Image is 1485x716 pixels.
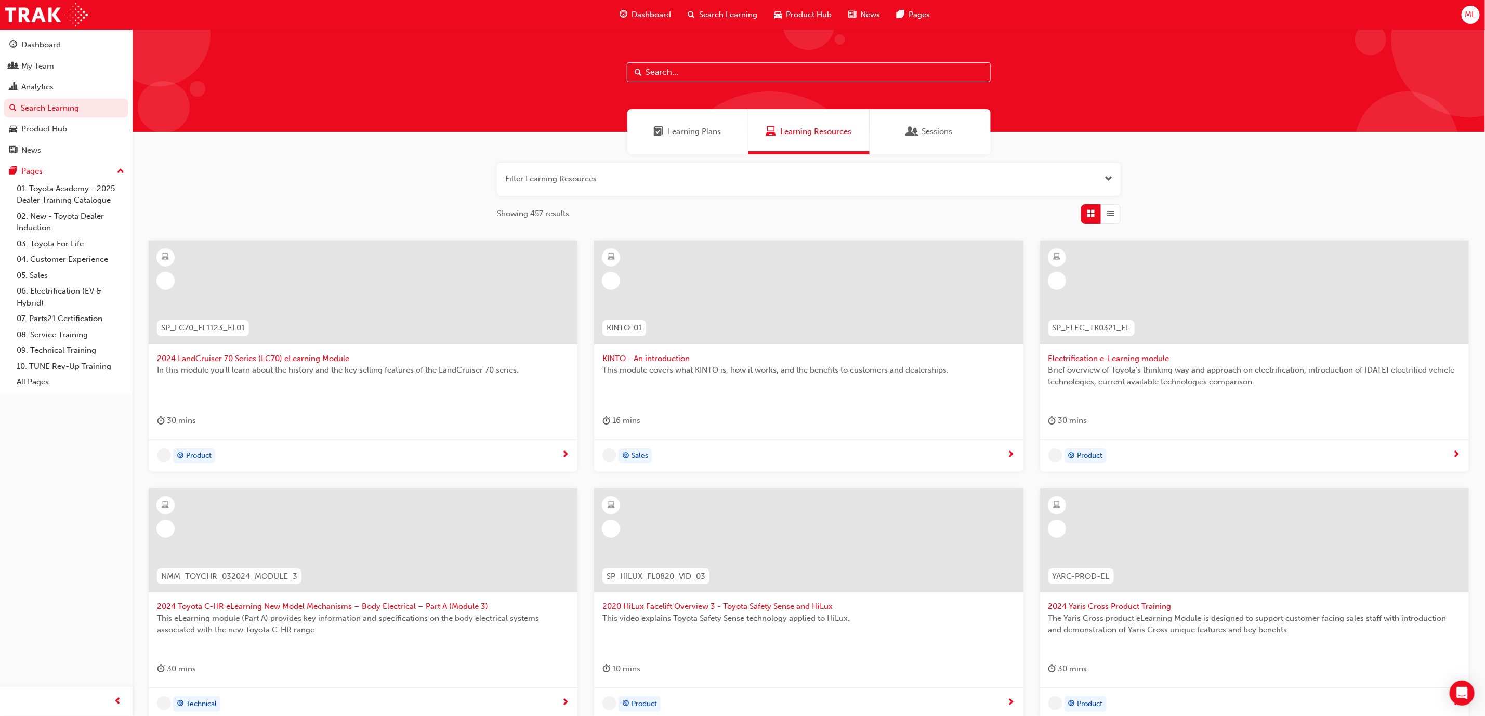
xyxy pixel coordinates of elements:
span: NMM_TOYCHR_032024_MODULE_3 [161,571,297,582]
span: 2024 LandCruiser 70 Series (LC70) eLearning Module [157,353,569,365]
span: duration-icon [602,662,610,675]
div: 30 mins [1048,662,1087,675]
span: Grid [1087,208,1095,220]
a: Dashboard [4,35,128,55]
a: Learning ResourcesLearning Resources [748,109,870,154]
span: KINTO - An introduction [602,353,1015,365]
a: KINTO-01KINTO - An introductionThis module covers what KINTO is, how it works, and the benefits t... [594,241,1023,472]
a: SP_LC70_FL1123_EL012024 LandCruiser 70 Series (LC70) eLearning ModuleIn this module you'll learn ... [149,241,577,472]
a: Product Hub [4,120,128,139]
span: This video explains Toyota Safety Sense technology applied to HiLux. [602,613,1015,625]
span: learningResourceType_ELEARNING-icon [162,499,169,512]
img: Trak [5,3,88,26]
button: Pages [4,162,128,181]
a: search-iconSearch Learning [679,4,766,25]
a: Search Learning [4,99,128,118]
a: car-iconProduct Hub [766,4,840,25]
a: 03. Toyota For Life [12,236,128,252]
a: news-iconNews [840,4,888,25]
a: 04. Customer Experience [12,251,128,268]
div: Analytics [21,81,54,93]
span: Technical [186,698,217,710]
span: search-icon [688,8,695,21]
span: people-icon [9,62,17,71]
a: 01. Toyota Academy - 2025 Dealer Training Catalogue [12,181,128,208]
span: undefined-icon [157,448,171,462]
span: Dashboard [632,9,671,21]
span: Search [635,67,642,78]
span: next-icon [561,698,569,708]
span: undefined-icon [602,696,616,710]
span: Product [1077,698,1103,710]
span: SP_ELEC_TK0321_EL [1053,322,1131,334]
span: Sales [632,450,648,462]
div: 10 mins [602,662,640,675]
span: target-icon [177,697,184,711]
span: car-icon [774,8,782,21]
span: This eLearning module (Part A) provides key information and specifications on the body electrical... [157,613,569,636]
span: target-icon [622,697,629,711]
span: 2020 HiLux Facelift Overview 3 - Toyota Safety Sense and HiLux [602,601,1015,613]
input: Search... [627,62,991,82]
span: Product [632,698,657,710]
div: Pages [21,165,43,177]
span: next-icon [1453,450,1461,460]
span: pages-icon [9,167,17,176]
span: Sessions [922,126,953,138]
span: News [860,9,880,21]
span: ML [1465,9,1476,21]
span: undefined-icon [157,696,171,710]
div: Product Hub [21,123,67,135]
span: 2024 Toyota C-HR eLearning New Model Mechanisms – Body Electrical – Part A (Module 3) [157,601,569,613]
span: Pages [909,9,930,21]
a: 02. New - Toyota Dealer Induction [12,208,128,236]
span: news-icon [848,8,856,21]
a: SessionsSessions [870,109,991,154]
span: learningResourceType_ELEARNING-icon [1053,250,1060,264]
span: learningResourceType_ELEARNING-icon [608,250,615,264]
span: pages-icon [897,8,904,21]
span: duration-icon [1048,662,1056,675]
a: All Pages [12,374,128,390]
span: target-icon [622,449,629,463]
button: DashboardMy TeamAnalyticsSearch LearningProduct HubNews [4,33,128,162]
span: Showing 457 results [497,208,569,220]
span: undefined-icon [602,448,616,462]
span: KINTO-01 [607,322,642,334]
span: target-icon [1068,697,1075,711]
span: This module covers what KINTO is, how it works, and the benefits to customers and dealerships. [602,364,1015,376]
span: Product [186,450,212,462]
div: 30 mins [157,662,196,675]
a: 10. TUNE Rev-Up Training [12,359,128,375]
span: Electrification e-Learning module [1048,353,1461,365]
span: YARC-PROD-EL [1053,571,1110,582]
a: 06. Electrification (EV & Hybrid) [12,283,128,311]
a: News [4,141,128,160]
span: SP_HILUX_FL0820_VID_03 [607,571,705,582]
span: duration-icon [1048,414,1056,427]
span: Product Hub [786,9,832,21]
span: chart-icon [9,83,17,92]
span: prev-icon [114,695,122,708]
a: 09. Technical Training [12,342,128,359]
div: Dashboard [21,39,61,51]
span: guage-icon [9,41,17,50]
span: 2024 Yaris Cross Product Training [1048,601,1461,613]
span: SP_LC70_FL1123_EL01 [161,322,245,334]
span: The Yaris Cross product eLearning Module is designed to support customer facing sales staff with ... [1048,613,1461,636]
span: undefined-icon [1048,448,1062,462]
span: next-icon [1007,698,1015,708]
span: Sessions [908,126,918,138]
span: car-icon [9,125,17,134]
div: 30 mins [157,414,196,427]
div: Open Intercom Messenger [1450,681,1475,706]
span: Learning Plans [654,126,664,138]
span: Brief overview of Toyota’s thinking way and approach on electrification, introduction of [DATE] e... [1048,364,1461,388]
span: news-icon [9,146,17,155]
span: duration-icon [157,414,165,427]
span: List [1107,208,1115,220]
span: duration-icon [157,662,165,675]
div: 16 mins [602,414,640,427]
